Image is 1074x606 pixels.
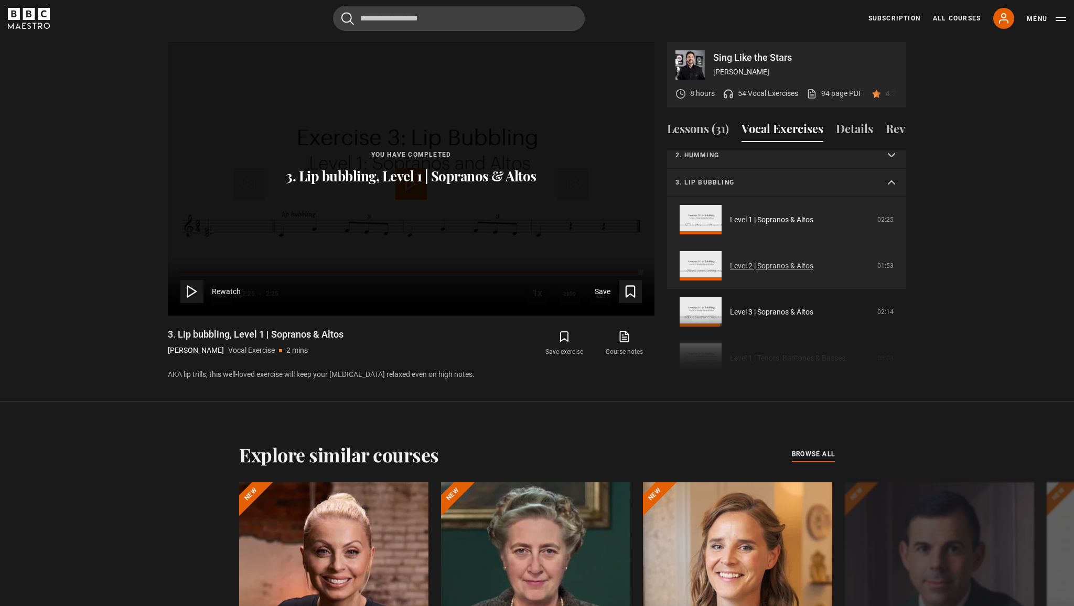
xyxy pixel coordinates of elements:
[667,142,906,169] summary: 2. Humming
[228,345,275,356] p: Vocal Exercise
[738,88,798,99] p: 54 Vocal Exercises
[180,280,241,303] button: Rewatch
[534,328,594,359] button: Save exercise
[168,345,224,356] p: [PERSON_NAME]
[595,280,642,303] button: Save
[595,328,654,359] a: Course notes
[1027,14,1066,24] button: Toggle navigation
[286,168,536,185] p: 3. Lip bubbling, Level 1 | Sopranos & Altos
[742,120,823,142] button: Vocal Exercises
[713,67,898,78] p: [PERSON_NAME]
[667,120,729,142] button: Lessons (31)
[675,178,873,187] p: 3. Lip bubbling
[286,345,308,356] p: 2 mins
[595,286,610,297] span: Save
[713,53,898,62] p: Sing Like the Stars
[807,88,863,99] a: 94 page PDF
[792,449,835,460] a: browse all
[239,443,439,466] h2: Explore similar courses
[168,369,654,380] p: AKA lip trills, this well-loved exercise will keep your [MEDICAL_DATA] relaxed even on high notes.
[333,6,585,31] input: Search
[836,120,873,142] button: Details
[212,286,241,297] span: Rewatch
[730,214,813,225] a: Level 1 | Sopranos & Altos
[675,150,873,160] p: 2. Humming
[730,307,813,318] a: Level 3 | Sopranos & Altos
[868,14,920,23] a: Subscription
[341,12,354,25] button: Submit the search query
[933,14,981,23] a: All Courses
[886,120,951,142] button: Reviews (60)
[286,150,536,159] p: You have completed
[168,328,343,341] h1: 3. Lip bubbling, Level 1 | Sopranos & Altos
[8,8,50,29] svg: BBC Maestro
[690,88,715,99] p: 8 hours
[730,261,813,272] a: Level 2 | Sopranos & Altos
[792,449,835,459] span: browse all
[667,169,906,197] summary: 3. Lip bubbling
